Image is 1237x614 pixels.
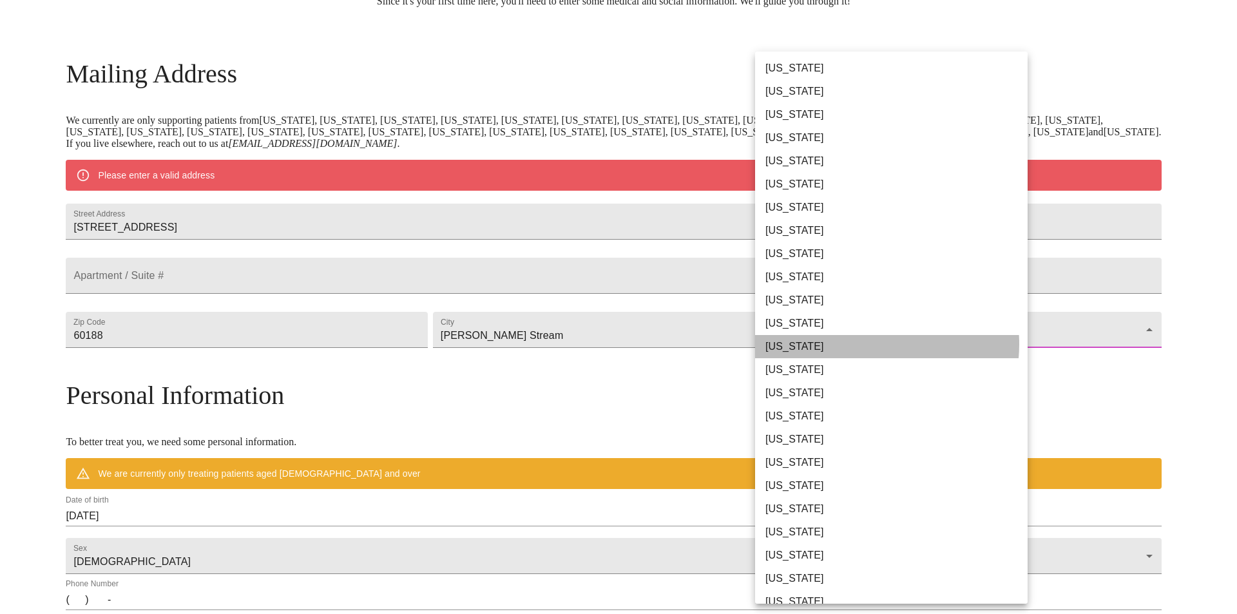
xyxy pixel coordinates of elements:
li: [US_STATE] [755,381,1037,405]
li: [US_STATE] [755,196,1037,219]
li: [US_STATE] [755,219,1037,242]
li: [US_STATE] [755,312,1037,335]
li: [US_STATE] [755,242,1037,265]
li: [US_STATE] [755,358,1037,381]
li: [US_STATE] [755,57,1037,80]
li: [US_STATE] [755,173,1037,196]
li: [US_STATE] [755,405,1037,428]
li: [US_STATE] [755,103,1037,126]
li: [US_STATE] [755,126,1037,149]
li: [US_STATE] [755,335,1037,358]
li: [US_STATE] [755,289,1037,312]
li: [US_STATE] [755,521,1037,544]
li: [US_STATE] [755,149,1037,173]
li: [US_STATE] [755,590,1037,613]
li: [US_STATE] [755,265,1037,289]
li: [US_STATE] [755,451,1037,474]
li: [US_STATE] [755,80,1037,103]
li: [US_STATE] [755,567,1037,590]
li: [US_STATE] [755,474,1037,497]
li: [US_STATE] [755,544,1037,567]
li: [US_STATE] [755,497,1037,521]
li: [US_STATE] [755,428,1037,451]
